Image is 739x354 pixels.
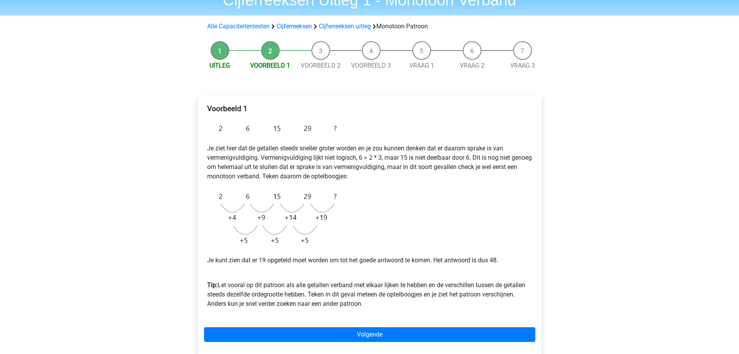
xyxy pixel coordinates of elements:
[409,62,434,69] a: Vraag 1
[207,281,218,289] b: Tip:
[207,23,270,30] a: Alle Capaciteitentesten
[207,144,532,181] p: Je ziet hier dat de getallen steeds sneller groter worden en je zou kunnen denken dat er daarom s...
[301,62,341,69] a: Voorbeeld 2
[207,187,341,249] img: Figure sequences Example 3 explanation.png
[204,22,535,31] div: Monotoon Patroon
[209,62,230,69] a: Uitleg
[277,23,312,30] a: Cijferreeksen
[207,256,532,265] p: Je kunt zien dat er 19 opgeteld moet worden om tot het goede antwoord te komen. Het antwoord is d...
[204,327,535,342] a: Volgende
[351,62,391,69] a: Voorbeeld 3
[319,23,371,30] a: Cijferreeksen uitleg
[460,62,485,69] a: Vraag 2
[250,62,290,69] a: Voorbeeld 1
[207,104,247,113] b: Voorbeeld 1
[510,62,535,69] a: Vraag 3
[207,119,341,138] img: Figure sequences Example 3.png
[207,271,532,309] p: Let vooral op dit patroon als alle getallen verband met elkaar lijken te hebben en de verschillen...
